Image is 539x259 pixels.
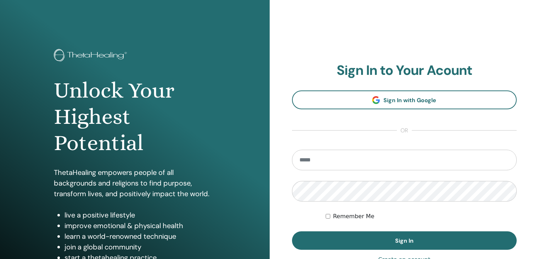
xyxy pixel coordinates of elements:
[64,231,216,242] li: learn a world-renowned technique
[54,167,216,199] p: ThetaHealing empowers people of all backgrounds and religions to find purpose, transform lives, a...
[326,212,517,221] div: Keep me authenticated indefinitely or until I manually logout
[64,220,216,231] li: improve emotional & physical health
[397,126,412,135] span: or
[333,212,375,221] label: Remember Me
[64,242,216,252] li: join a global community
[395,237,414,244] span: Sign In
[292,62,517,79] h2: Sign In to Your Acount
[383,97,436,104] span: Sign In with Google
[292,231,517,250] button: Sign In
[64,210,216,220] li: live a positive lifestyle
[292,90,517,109] a: Sign In with Google
[54,77,216,156] h1: Unlock Your Highest Potential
